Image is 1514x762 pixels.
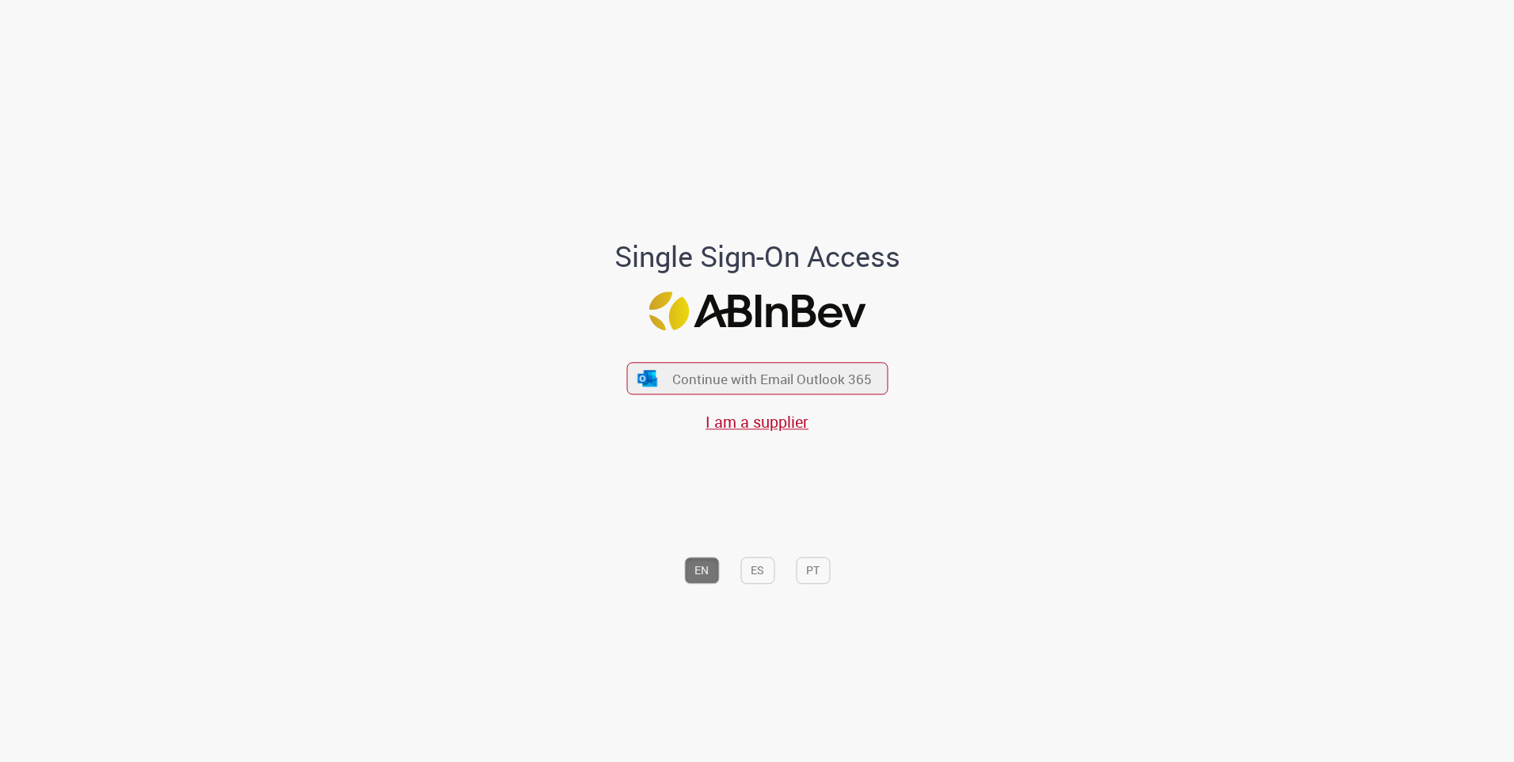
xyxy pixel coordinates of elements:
button: PT [796,557,830,584]
button: ícone Azure/Microsoft 360 Continue with Email Outlook 365 [626,362,888,394]
img: Logo ABInBev [649,291,865,330]
a: I am a supplier [706,412,808,433]
button: EN [684,557,719,584]
img: ícone Azure/Microsoft 360 [637,370,659,387]
button: ES [740,557,774,584]
h1: Single Sign-On Access [538,242,977,273]
span: Continue with Email Outlook 365 [672,370,872,388]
